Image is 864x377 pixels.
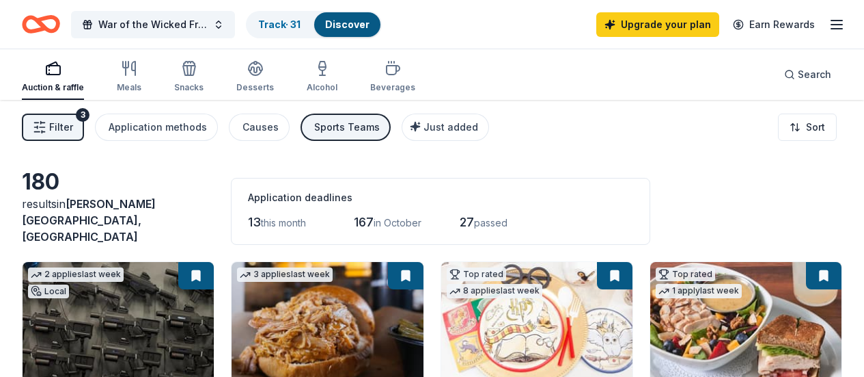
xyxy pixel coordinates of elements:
[354,215,374,229] span: 167
[76,108,89,122] div: 3
[117,55,141,100] button: Meals
[798,66,831,83] span: Search
[236,55,274,100] button: Desserts
[656,268,715,281] div: Top rated
[307,82,337,93] div: Alcohol
[460,215,474,229] span: 27
[773,61,842,88] button: Search
[22,55,84,100] button: Auction & raffle
[474,217,507,229] span: passed
[656,284,742,298] div: 1 apply last week
[174,55,204,100] button: Snacks
[301,114,391,141] button: Sports Teams
[242,119,279,135] div: Causes
[725,12,823,37] a: Earn Rewards
[22,82,84,93] div: Auction & raffle
[370,55,415,100] button: Beverages
[22,196,214,245] div: results
[447,284,542,298] div: 8 applies last week
[236,82,274,93] div: Desserts
[95,114,218,141] button: Application methods
[237,268,333,282] div: 3 applies last week
[806,119,825,135] span: Sort
[370,82,415,93] div: Beverages
[22,114,84,141] button: Filter3
[248,190,633,206] div: Application deadlines
[229,114,290,141] button: Causes
[28,285,69,298] div: Local
[28,268,124,282] div: 2 applies last week
[596,12,719,37] a: Upgrade your plan
[314,119,380,135] div: Sports Teams
[248,215,261,229] span: 13
[246,11,382,38] button: Track· 31Discover
[49,119,73,135] span: Filter
[402,114,489,141] button: Just added
[98,16,208,33] span: War of the Wicked Friendly 10uC
[423,121,478,133] span: Just added
[109,119,207,135] div: Application methods
[22,197,156,244] span: in
[22,168,214,196] div: 180
[261,217,306,229] span: this month
[374,217,421,229] span: in October
[71,11,235,38] button: War of the Wicked Friendly 10uC
[22,8,60,40] a: Home
[22,197,156,244] span: [PERSON_NAME][GEOGRAPHIC_DATA], [GEOGRAPHIC_DATA]
[174,82,204,93] div: Snacks
[117,82,141,93] div: Meals
[258,18,301,30] a: Track· 31
[325,18,370,30] a: Discover
[307,55,337,100] button: Alcohol
[447,268,506,281] div: Top rated
[778,114,837,141] button: Sort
